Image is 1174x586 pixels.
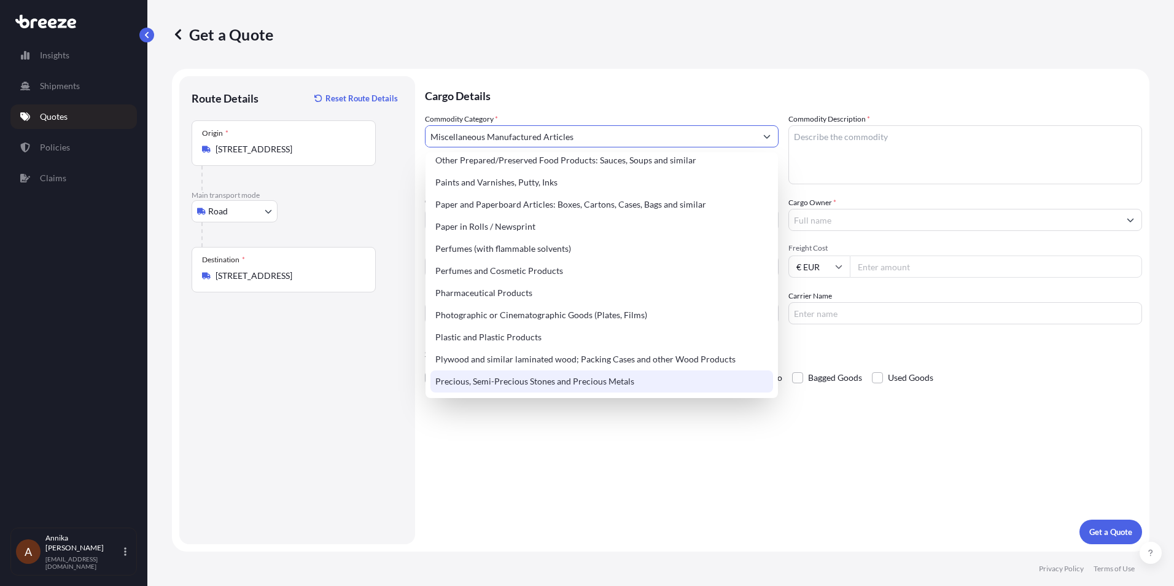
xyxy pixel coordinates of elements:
[788,197,836,209] label: Cargo Owner
[426,125,756,147] input: Select a commodity type
[788,113,870,125] label: Commodity Description
[45,533,122,553] p: Annika [PERSON_NAME]
[788,302,1142,324] input: Enter name
[216,143,360,155] input: Origin
[325,92,398,104] p: Reset Route Details
[1039,564,1084,574] p: Privacy Policy
[1119,209,1141,231] button: Show suggestions
[788,243,1142,253] span: Freight Cost
[430,171,773,193] div: Paints and Varnishes, Putty, Inks
[430,370,773,393] div: Precious, Semi-Precious Stones and Precious Metals
[208,205,228,217] span: Road
[216,270,360,282] input: Destination
[172,25,273,44] p: Get a Quote
[45,555,122,570] p: [EMAIL_ADDRESS][DOMAIN_NAME]
[192,200,278,222] button: Select transport
[425,243,462,256] span: Load Type
[430,260,773,282] div: Perfumes and Cosmetic Products
[430,304,773,326] div: Photographic or Cinematographic Goods (Plates, Films)
[430,393,773,415] div: Printed Books, Newspapers, Calendars and similar
[1089,526,1132,538] p: Get a Quote
[202,255,245,265] div: Destination
[40,141,70,154] p: Policies
[788,290,832,302] label: Carrier Name
[25,545,32,558] span: A
[430,326,773,348] div: Plastic and Plastic Products
[425,290,486,302] label: Booking Reference
[40,172,66,184] p: Claims
[808,369,862,387] span: Bagged Goods
[202,128,228,138] div: Origin
[789,209,1119,231] input: Full name
[40,80,80,92] p: Shipments
[425,113,498,125] label: Commodity Category
[425,76,1142,113] p: Cargo Details
[888,369,933,387] span: Used Goods
[40,111,68,123] p: Quotes
[425,349,1142,359] p: Special Conditions
[192,91,259,106] p: Route Details
[430,216,773,238] div: Paper in Rolls / Newsprint
[756,125,778,147] button: Show suggestions
[192,190,403,200] p: Main transport mode
[430,282,773,304] div: Pharmaceutical Products
[425,302,779,324] input: Your internal reference
[1094,564,1135,574] p: Terms of Use
[430,193,773,216] div: Paper and Paperboard Articles: Boxes, Cartons, Cases, Bags and similar
[430,149,773,171] div: Other Prepared/Preserved Food Products: Sauces, Soups and similar
[430,348,773,370] div: Plywood and similar laminated wood; Packing Cases and other Wood Products
[850,256,1142,278] input: Enter amount
[430,238,773,260] div: Perfumes (with flammable solvents)
[425,197,779,206] span: Commodity Value
[40,49,69,61] p: Insights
